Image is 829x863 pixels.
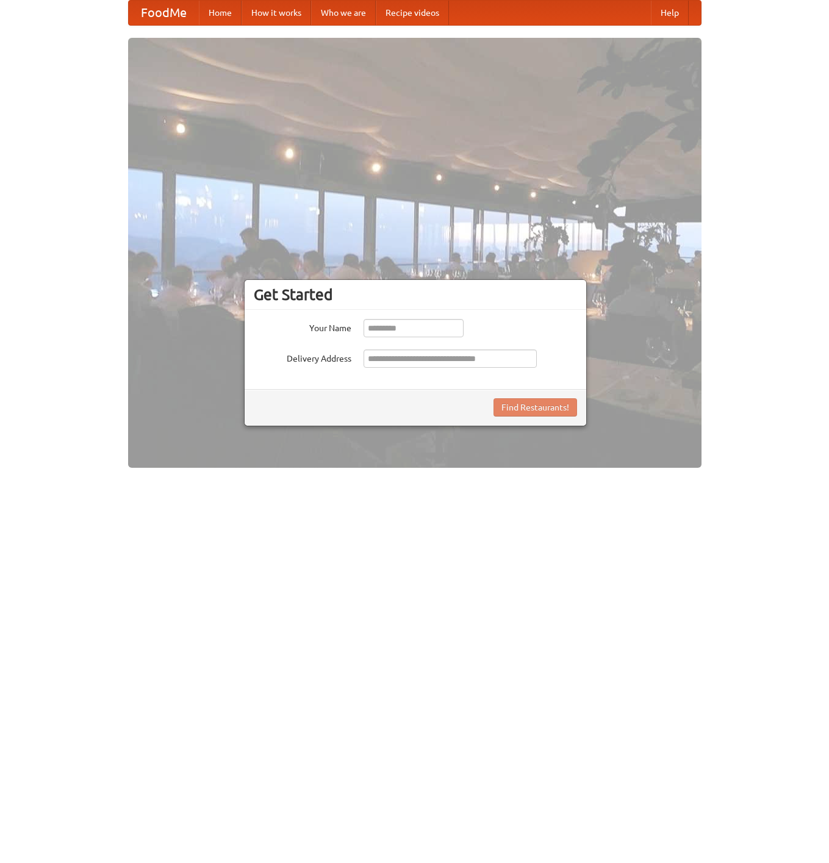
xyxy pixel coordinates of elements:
[376,1,449,25] a: Recipe videos
[254,319,351,334] label: Your Name
[129,1,199,25] a: FoodMe
[311,1,376,25] a: Who we are
[493,398,577,417] button: Find Restaurants!
[199,1,242,25] a: Home
[651,1,689,25] a: Help
[254,349,351,365] label: Delivery Address
[242,1,311,25] a: How it works
[254,285,577,304] h3: Get Started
